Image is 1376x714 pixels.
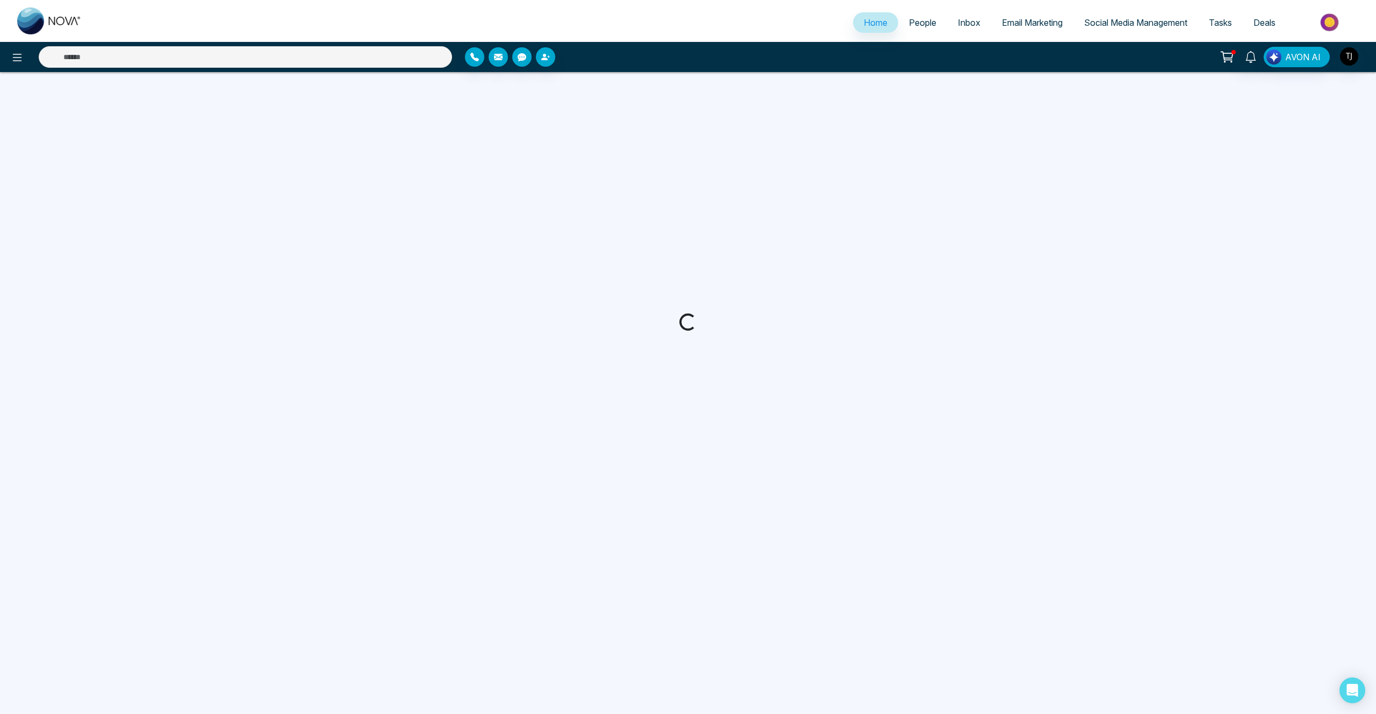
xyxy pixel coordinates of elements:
[1198,12,1243,33] a: Tasks
[1285,51,1321,63] span: AVON AI
[1340,47,1358,66] img: User Avatar
[853,12,898,33] a: Home
[1209,17,1232,28] span: Tasks
[1002,17,1063,28] span: Email Marketing
[947,12,991,33] a: Inbox
[991,12,1073,33] a: Email Marketing
[1073,12,1198,33] a: Social Media Management
[898,12,947,33] a: People
[1243,12,1286,33] a: Deals
[864,17,887,28] span: Home
[1266,49,1281,65] img: Lead Flow
[17,8,82,34] img: Nova CRM Logo
[1292,10,1370,34] img: Market-place.gif
[1084,17,1187,28] span: Social Media Management
[1339,677,1365,703] div: Open Intercom Messenger
[958,17,980,28] span: Inbox
[909,17,936,28] span: People
[1253,17,1275,28] span: Deals
[1264,47,1330,67] button: AVON AI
